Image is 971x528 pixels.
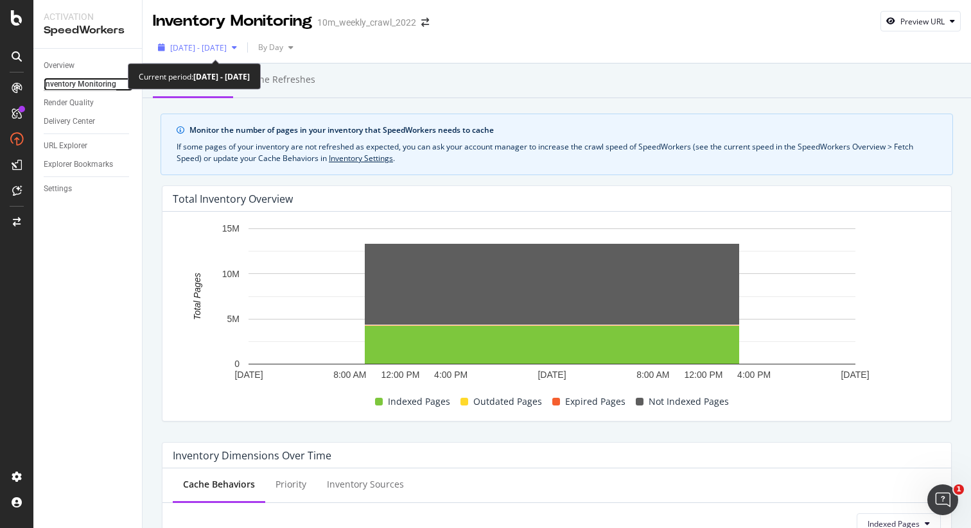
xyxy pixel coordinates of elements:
text: Total Pages [192,273,202,320]
svg: A chart. [173,222,931,392]
span: 1 [954,484,964,495]
div: Domain: [DOMAIN_NAME] [33,33,141,44]
span: Outdated Pages [473,394,542,409]
div: Keywords by Traffic [144,76,212,84]
text: 12:00 PM [685,370,723,380]
div: 10m_weekly_crawl_2022 [317,16,416,29]
text: 0 [234,359,240,370]
div: Settings [44,182,72,196]
img: tab_domain_overview_orange.svg [37,74,48,85]
button: Preview URL [880,11,961,31]
a: Inventory Monitoring [44,78,133,91]
div: Cache Behaviors [183,478,255,491]
button: [DATE] - [DATE] [153,37,242,58]
text: 4:00 PM [737,370,771,380]
div: Delivery Center [44,115,95,128]
a: Delivery Center [44,115,133,128]
div: Total Inventory Overview [173,192,293,205]
img: website_grey.svg [21,33,31,44]
text: 4:00 PM [434,370,468,380]
div: If some pages of your inventory are not refreshed as expected, you can ask your account manager t... [177,141,937,164]
div: Cache refreshes [243,73,315,86]
iframe: Intercom live chat [927,484,958,515]
div: Inventory Dimensions Over Time [173,449,331,462]
div: Overview [44,59,74,72]
div: Domain Overview [51,76,115,84]
a: Explorer Bookmarks [44,158,133,171]
a: Settings [44,182,133,196]
a: Render Quality [44,96,133,110]
div: SpeedWorkers [44,23,132,38]
span: By Day [253,42,283,53]
div: Explorer Bookmarks [44,158,113,171]
div: v 4.0.25 [36,21,63,31]
text: [DATE] [234,370,263,380]
div: Priority [276,478,306,491]
a: Overview [44,59,133,72]
div: Inventory Monitoring [153,10,312,32]
a: Inventory Settings [329,153,393,164]
button: By Day [253,37,299,58]
div: Preview URL [900,16,945,27]
div: Activation [44,10,132,23]
b: [DATE] - [DATE] [193,71,250,82]
text: 8:00 AM [636,370,669,380]
div: URL Explorer [44,139,87,153]
text: 15M [222,224,240,234]
img: tab_keywords_by_traffic_grey.svg [130,74,140,85]
div: info banner [161,114,953,175]
div: Render Quality [44,96,94,110]
text: 10M [222,269,240,279]
span: Not Indexed Pages [649,394,729,409]
img: logo_orange.svg [21,21,31,31]
div: Inventory Sources [327,478,404,491]
text: [DATE] [841,370,869,380]
div: Monitor the number of pages in your inventory that SpeedWorkers needs to cache [189,124,937,136]
text: [DATE] [538,370,566,380]
span: Expired Pages [565,394,625,409]
text: 5M [227,314,240,324]
text: 12:00 PM [381,370,420,380]
span: [DATE] - [DATE] [170,42,227,53]
span: Indexed Pages [388,394,450,409]
text: 8:00 AM [333,370,366,380]
div: Inventory Monitoring [44,78,116,91]
div: arrow-right-arrow-left [421,18,429,27]
div: Current period: [139,69,250,84]
a: URL Explorer [44,139,133,153]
